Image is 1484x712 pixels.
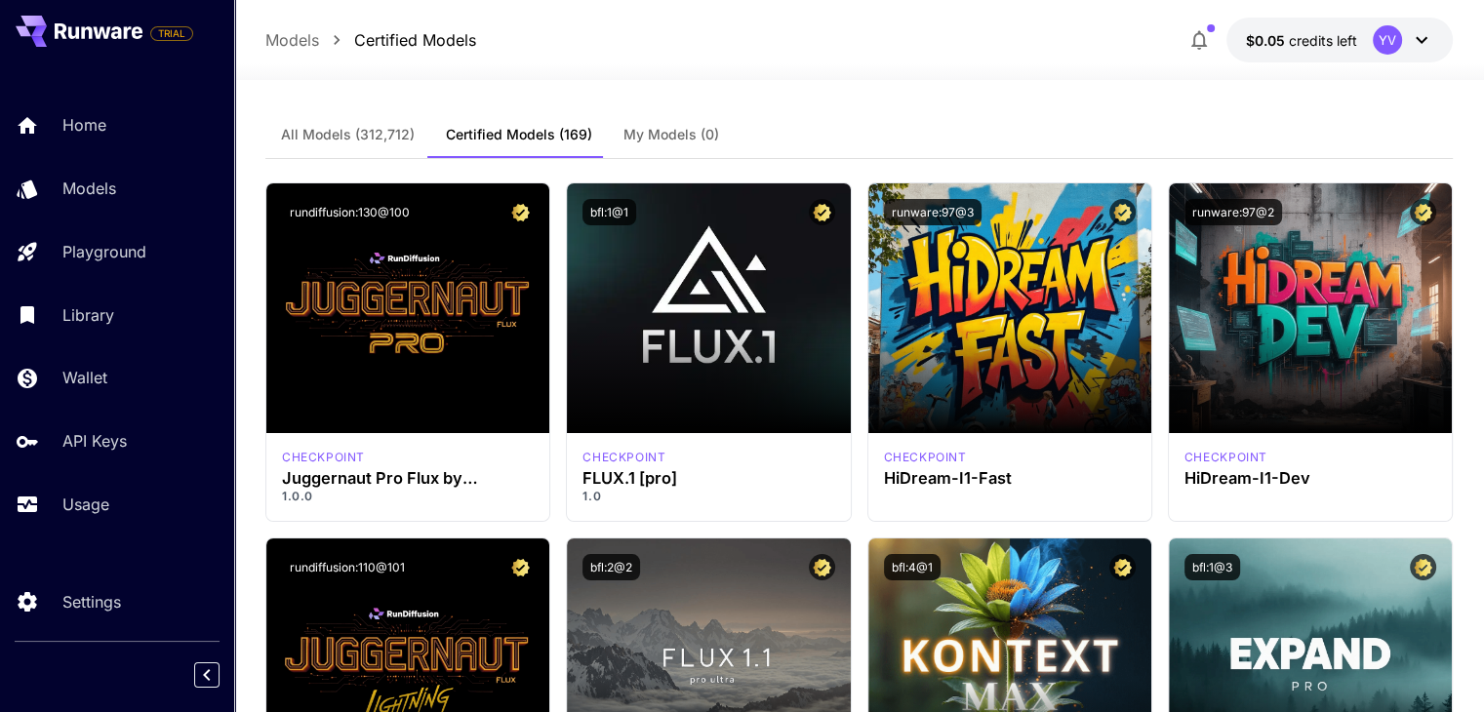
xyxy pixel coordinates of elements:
[582,449,665,466] div: fluxpro
[282,488,534,505] p: 1.0.0
[582,449,665,466] p: checkpoint
[1109,199,1136,225] button: Certified Model – Vetted for best performance and includes a commercial license.
[62,177,116,200] p: Models
[1184,199,1282,225] button: runware:97@2
[62,113,106,137] p: Home
[282,449,365,466] p: checkpoint
[62,366,107,389] p: Wallet
[507,199,534,225] button: Certified Model – Vetted for best performance and includes a commercial license.
[282,199,418,225] button: rundiffusion:130@100
[582,554,640,580] button: bfl:2@2
[582,488,834,505] p: 1.0
[884,449,967,466] p: checkpoint
[809,199,835,225] button: Certified Model – Vetted for best performance and includes a commercial license.
[507,554,534,580] button: Certified Model – Vetted for best performance and includes a commercial license.
[265,28,319,52] a: Models
[884,199,982,225] button: runware:97@3
[884,449,967,466] div: HiDream Fast
[1226,18,1453,62] button: $0.05YV
[62,240,146,263] p: Playground
[809,554,835,580] button: Certified Model – Vetted for best performance and includes a commercial license.
[623,126,719,143] span: My Models (0)
[884,469,1136,488] h3: HiDream-I1-Fast
[150,21,193,45] span: Add your payment card to enable full platform functionality.
[282,449,365,466] div: FLUX.1 D
[1410,554,1436,580] button: Certified Model – Vetted for best performance and includes a commercial license.
[151,26,192,41] span: TRIAL
[282,469,534,488] h3: Juggernaut Pro Flux by RunDiffusion
[582,469,834,488] h3: FLUX.1 [pro]
[265,28,476,52] nav: breadcrumb
[1373,25,1402,55] div: YV
[62,303,114,327] p: Library
[1184,469,1436,488] h3: HiDream-I1-Dev
[1246,32,1289,49] span: $0.05
[1184,554,1240,580] button: bfl:1@3
[281,126,415,143] span: All Models (312,712)
[1184,449,1267,466] p: checkpoint
[354,28,476,52] a: Certified Models
[1109,554,1136,580] button: Certified Model – Vetted for best performance and includes a commercial license.
[1246,30,1357,51] div: $0.05
[884,554,941,580] button: bfl:4@1
[446,126,592,143] span: Certified Models (169)
[194,662,220,688] button: Collapse sidebar
[582,199,636,225] button: bfl:1@1
[1289,32,1357,49] span: credits left
[62,493,109,516] p: Usage
[1410,199,1436,225] button: Certified Model – Vetted for best performance and includes a commercial license.
[209,657,234,692] div: Collapse sidebar
[62,429,127,453] p: API Keys
[282,554,413,580] button: rundiffusion:110@101
[62,590,121,613] p: Settings
[1184,449,1267,466] div: HiDream Dev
